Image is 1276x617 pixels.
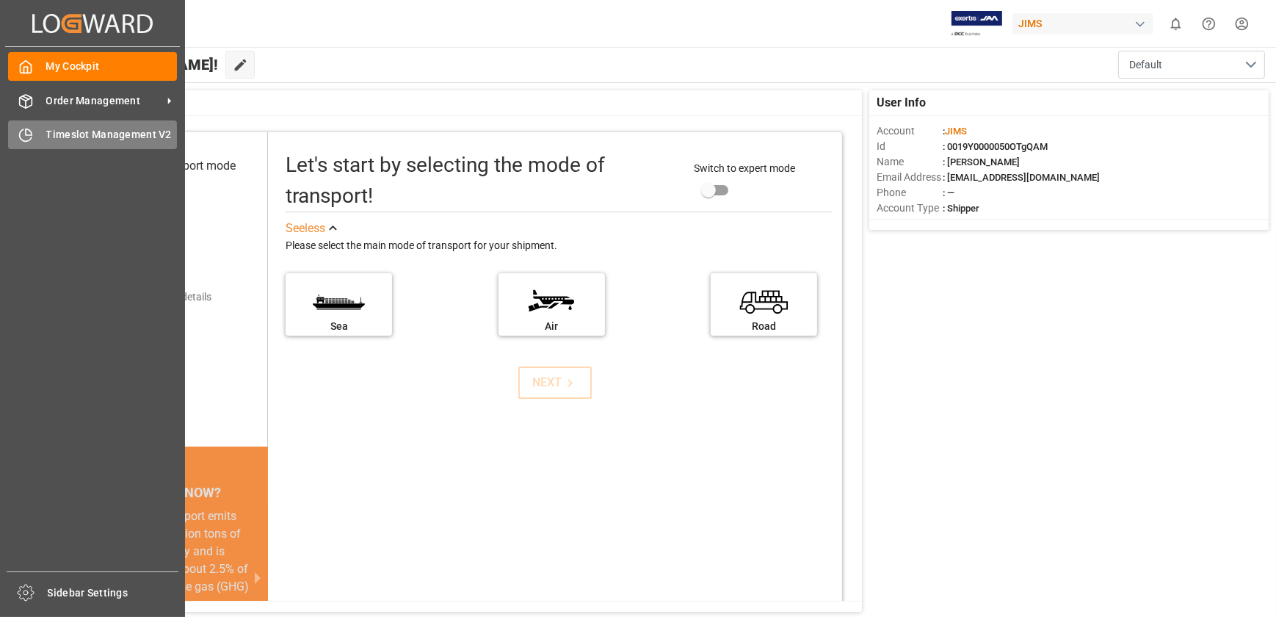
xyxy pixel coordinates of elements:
span: JIMS [945,126,967,137]
span: Switch to expert mode [695,162,796,174]
div: Road [718,319,810,334]
div: NEXT [533,374,578,392]
img: Exertis%20JAM%20-%20Email%20Logo.jpg_1722504956.jpg [951,11,1002,37]
a: My Cockpit [8,52,177,81]
span: Name [877,154,943,170]
span: : 0019Y0000050OTgQAM [943,141,1048,152]
div: Air [506,319,598,334]
span: Email Address [877,170,943,185]
div: Select transport mode [122,157,236,175]
span: Account Type [877,201,943,216]
span: Default [1129,57,1162,73]
span: Order Management [46,93,162,109]
div: Let's start by selecting the mode of transport! [286,150,679,212]
button: open menu [1118,51,1265,79]
div: Please select the main mode of transport for your shipment. [286,237,832,255]
div: See less [286,220,325,237]
span: Phone [877,185,943,201]
span: : Shipper [943,203,979,214]
span: : [943,126,967,137]
button: show 0 new notifications [1159,7,1192,40]
span: Timeslot Management V2 [46,127,178,142]
span: Account [877,123,943,139]
div: JIMS [1012,13,1153,35]
a: Timeslot Management V2 [8,120,177,149]
span: Id [877,139,943,154]
button: NEXT [518,367,592,399]
span: : — [943,187,954,198]
span: : [EMAIL_ADDRESS][DOMAIN_NAME] [943,172,1100,183]
button: Help Center [1192,7,1225,40]
span: Sidebar Settings [48,585,179,601]
div: Sea [293,319,385,334]
span: My Cockpit [46,59,178,74]
span: User Info [877,94,926,112]
span: : [PERSON_NAME] [943,156,1020,167]
button: JIMS [1012,10,1159,37]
